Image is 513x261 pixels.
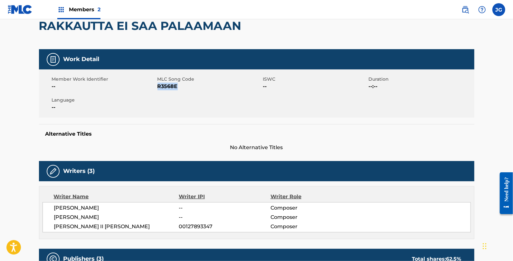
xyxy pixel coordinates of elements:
[179,213,270,221] span: --
[369,83,473,90] span: --:--
[54,204,179,212] span: [PERSON_NAME]
[54,213,179,221] span: [PERSON_NAME]
[263,83,367,90] span: --
[483,237,487,256] div: Drag
[39,19,245,33] h2: RAKKAUTTA EI SAA PALAAMAAN
[157,76,261,83] span: MLC Song Code
[271,213,354,221] span: Composer
[179,223,270,230] span: 00127893347
[63,167,95,175] h5: Writers (3)
[495,167,513,219] iframe: Resource Center
[69,6,100,13] span: Members
[271,204,354,212] span: Composer
[263,76,367,83] span: ISWC
[45,131,468,137] h5: Alternative Titles
[39,144,474,151] span: No Alternative Titles
[49,167,57,175] img: Writers
[8,5,33,14] img: MLC Logo
[476,3,489,16] div: Help
[461,6,469,14] img: search
[481,230,513,261] iframe: Chat Widget
[49,56,57,63] img: Work Detail
[54,223,179,230] span: [PERSON_NAME] II [PERSON_NAME]
[478,6,486,14] img: help
[179,193,271,201] div: Writer IPI
[52,104,156,111] span: --
[157,83,261,90] span: R3568E
[63,56,100,63] h5: Work Detail
[52,97,156,104] span: Language
[179,204,270,212] span: --
[54,193,179,201] div: Writer Name
[52,76,156,83] span: Member Work Identifier
[271,223,354,230] span: Composer
[98,6,100,13] span: 2
[459,3,472,16] a: Public Search
[492,3,505,16] div: User Menu
[52,83,156,90] span: --
[271,193,354,201] div: Writer Role
[57,6,65,14] img: Top Rightsholders
[369,76,473,83] span: Duration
